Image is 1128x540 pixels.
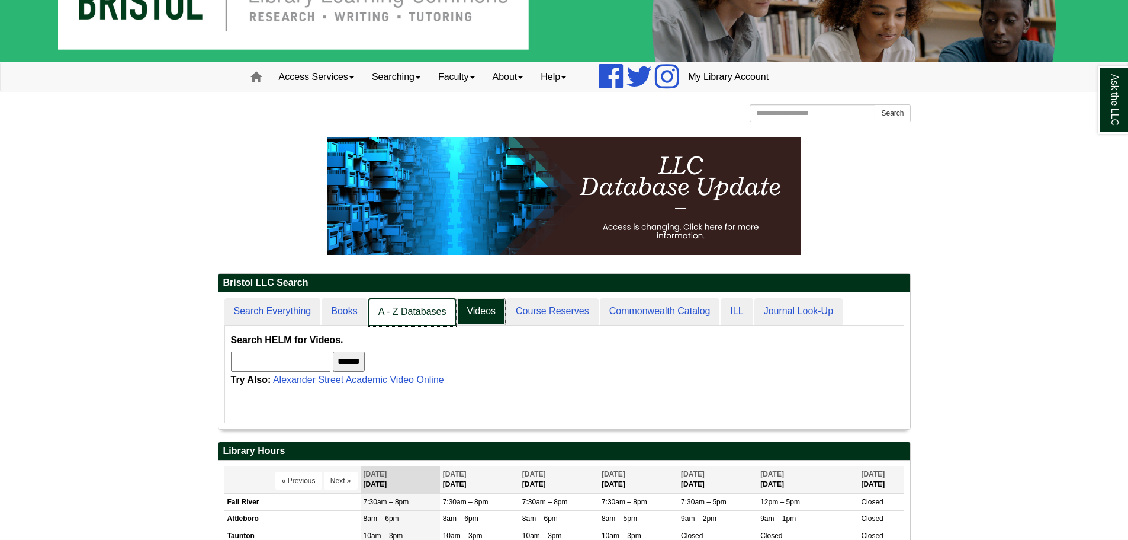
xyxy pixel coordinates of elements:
a: Searching [363,62,429,92]
span: 12pm – 5pm [760,498,800,506]
th: [DATE] [519,466,599,493]
span: [DATE] [760,470,784,478]
a: Course Reserves [506,298,599,325]
th: [DATE] [440,466,519,493]
a: Journal Look-Up [754,298,843,325]
button: « Previous [275,472,322,490]
span: Closed [861,498,883,506]
th: [DATE] [599,466,678,493]
span: 7:30am – 8pm [364,498,409,506]
span: 8am – 5pm [602,515,637,523]
span: Closed [861,532,883,540]
h2: Bristol LLC Search [218,274,910,292]
span: 9am – 2pm [681,515,716,523]
a: Books [322,298,367,325]
td: Fall River [224,494,361,511]
a: My Library Account [679,62,777,92]
img: HTML tutorial [327,137,801,255]
span: [DATE] [364,470,387,478]
th: [DATE] [361,466,440,493]
button: Search [875,104,910,122]
span: 10am – 3pm [522,532,562,540]
a: Access Services [270,62,363,92]
span: [DATE] [602,470,625,478]
span: 10am – 3pm [443,532,483,540]
span: [DATE] [681,470,705,478]
span: 8am – 6pm [443,515,478,523]
span: Closed [760,532,782,540]
span: [DATE] [861,470,885,478]
a: About [484,62,532,92]
button: Next » [324,472,358,490]
span: 7:30am – 8pm [443,498,489,506]
h2: Library Hours [218,442,910,461]
span: 7:30am – 8pm [602,498,647,506]
th: [DATE] [678,466,757,493]
a: Alexander Street Academic Video Online [273,375,444,385]
span: 10am – 3pm [364,532,403,540]
span: 9am – 1pm [760,515,796,523]
span: Closed [861,515,883,523]
a: ILL [721,298,753,325]
span: 7:30am – 5pm [681,498,727,506]
a: A - Z Databases [368,298,457,326]
span: [DATE] [522,470,546,478]
th: [DATE] [858,466,904,493]
span: 8am – 6pm [522,515,558,523]
span: 8am – 6pm [364,515,399,523]
span: 7:30am – 8pm [522,498,568,506]
th: [DATE] [757,466,858,493]
a: Videos [457,298,505,325]
td: Attleboro [224,511,361,528]
a: Help [532,62,575,92]
label: Search HELM for Videos. [231,332,343,349]
a: Commonwealth Catalog [600,298,720,325]
strong: Try Also: [231,375,271,385]
span: [DATE] [443,470,467,478]
a: Search Everything [224,298,321,325]
a: Faculty [429,62,484,92]
span: Closed [681,532,703,540]
span: 10am – 3pm [602,532,641,540]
